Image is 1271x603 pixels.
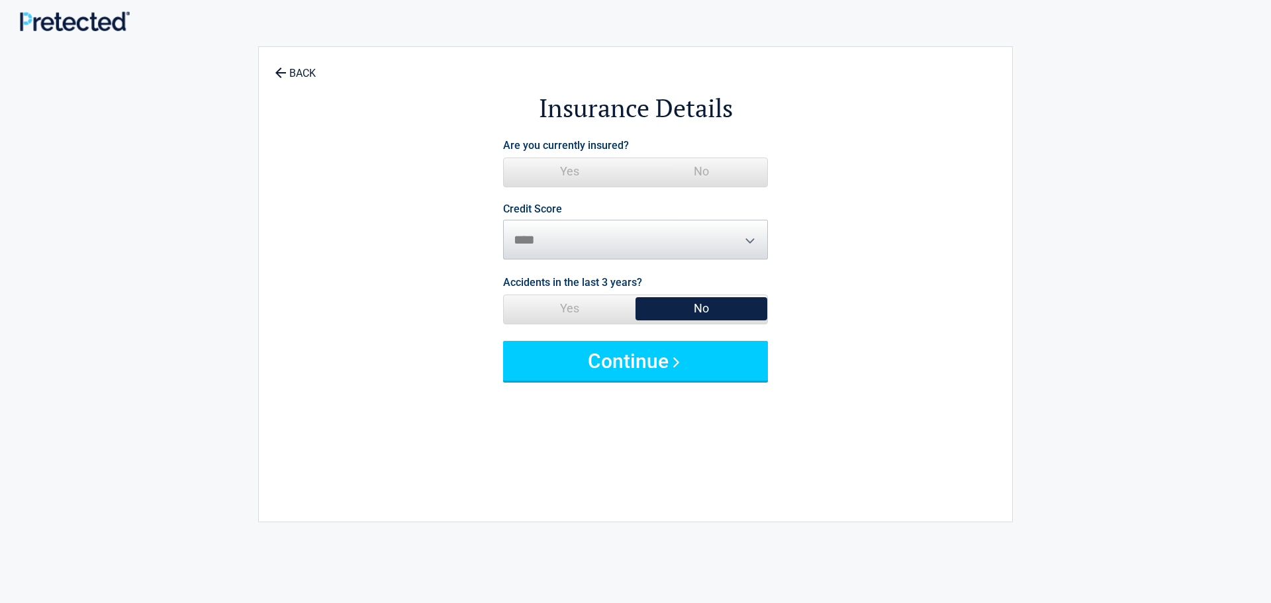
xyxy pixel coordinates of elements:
label: Accidents in the last 3 years? [503,273,642,291]
h2: Insurance Details [332,91,939,125]
span: No [635,158,767,185]
a: BACK [272,56,318,79]
label: Are you currently insured? [503,136,629,154]
span: No [635,295,767,322]
img: Main Logo [20,11,130,31]
span: Yes [504,295,635,322]
button: Continue [503,341,768,381]
span: Yes [504,158,635,185]
label: Credit Score [503,204,562,214]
